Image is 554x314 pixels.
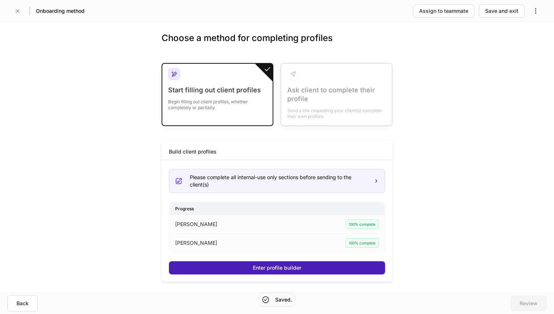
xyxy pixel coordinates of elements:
div: 100% complete [346,219,379,229]
button: Save and exit [479,4,525,18]
div: 100% complete [346,238,379,248]
div: Build client profiles [169,148,217,155]
div: Please complete all internal-use only sections before sending to the client(s) [190,174,368,188]
div: Save and exit [485,7,518,15]
div: Back [16,300,29,307]
h5: Saved. [275,296,292,303]
h3: Choose a method for completing profiles [162,32,392,56]
div: Start filling out client profiles [168,86,267,95]
div: Review [520,300,538,307]
button: Back [7,295,38,311]
div: Enter profile builder [253,264,301,271]
p: [PERSON_NAME] [175,239,217,247]
p: [PERSON_NAME] [175,221,217,228]
button: Review [510,295,547,311]
div: Begin filling out client profiles, whether completely or partially. [168,95,267,111]
h5: Onboarding method [36,7,85,15]
div: Progress [169,202,385,215]
button: Enter profile builder [169,261,385,274]
button: Assign to teammate [413,4,474,18]
div: Assign to teammate [419,7,468,15]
